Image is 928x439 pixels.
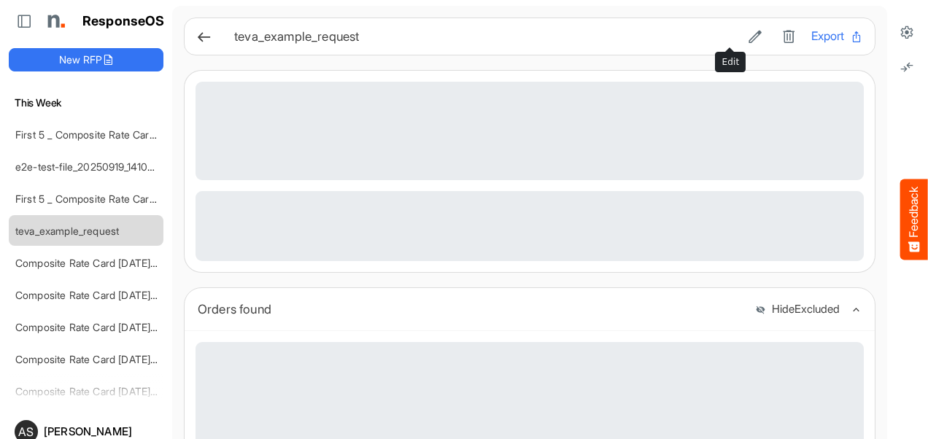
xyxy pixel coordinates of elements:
div: Edit [716,53,745,71]
h6: This Week [9,95,163,111]
div: Loading... [196,191,864,261]
button: HideExcluded [755,303,840,316]
div: [PERSON_NAME] [44,426,158,437]
a: e2e-test-file_20250919_141053 [15,160,160,173]
img: Northell [40,7,69,36]
a: Composite Rate Card [DATE] mapping test_deleted [15,321,254,333]
a: Composite Rate Card [DATE]_smaller [15,257,188,269]
a: teva_example_request [15,225,119,237]
a: First 5 _ Composite Rate Card [DATE] (2) [15,193,205,205]
a: Composite Rate Card [DATE]_smaller [15,353,188,365]
h6: teva_example_request [234,31,732,43]
span: AS [18,426,34,438]
button: Delete [778,27,800,46]
div: Orders found [198,299,744,319]
button: Feedback [900,179,928,260]
a: First 5 _ Composite Rate Card [DATE] (2) [15,128,205,141]
button: New RFP [9,48,163,71]
h1: ResponseOS [82,14,165,29]
button: Export [811,27,863,46]
div: Loading... [196,82,864,180]
a: Composite Rate Card [DATE]_smaller [15,289,188,301]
